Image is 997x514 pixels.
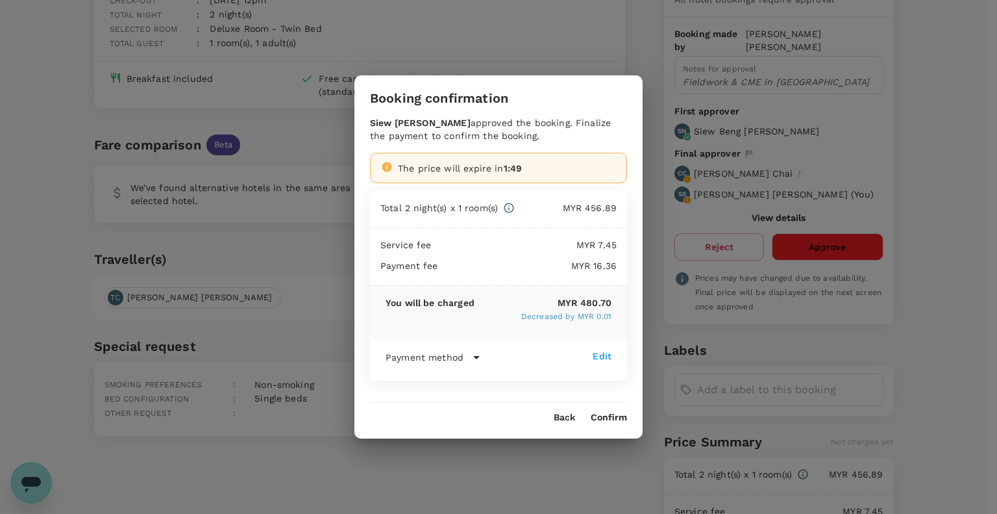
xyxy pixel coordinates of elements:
h3: Booking confirmation [370,91,508,106]
div: approved the booking. Finalize the payment to confirm the booking. [370,116,627,142]
button: Confirm [591,413,627,423]
p: MYR 7.45 [432,238,617,251]
p: Service fee [380,238,432,251]
p: Total 2 night(s) x 1 room(s) [380,201,498,214]
span: Decreased by MYR 0.01 [521,312,611,321]
div: The price will expire in [398,162,616,175]
p: MYR 456.89 [515,201,617,214]
button: Back [554,413,575,423]
div: Edit [593,350,611,363]
span: 1:49 [504,163,523,173]
p: You will be charged [386,296,474,309]
b: Siew [PERSON_NAME] [370,118,471,128]
p: MYR 16.36 [438,259,617,272]
p: Payment method [386,351,463,364]
p: MYR 480.70 [474,296,611,309]
p: Payment fee [380,259,438,272]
